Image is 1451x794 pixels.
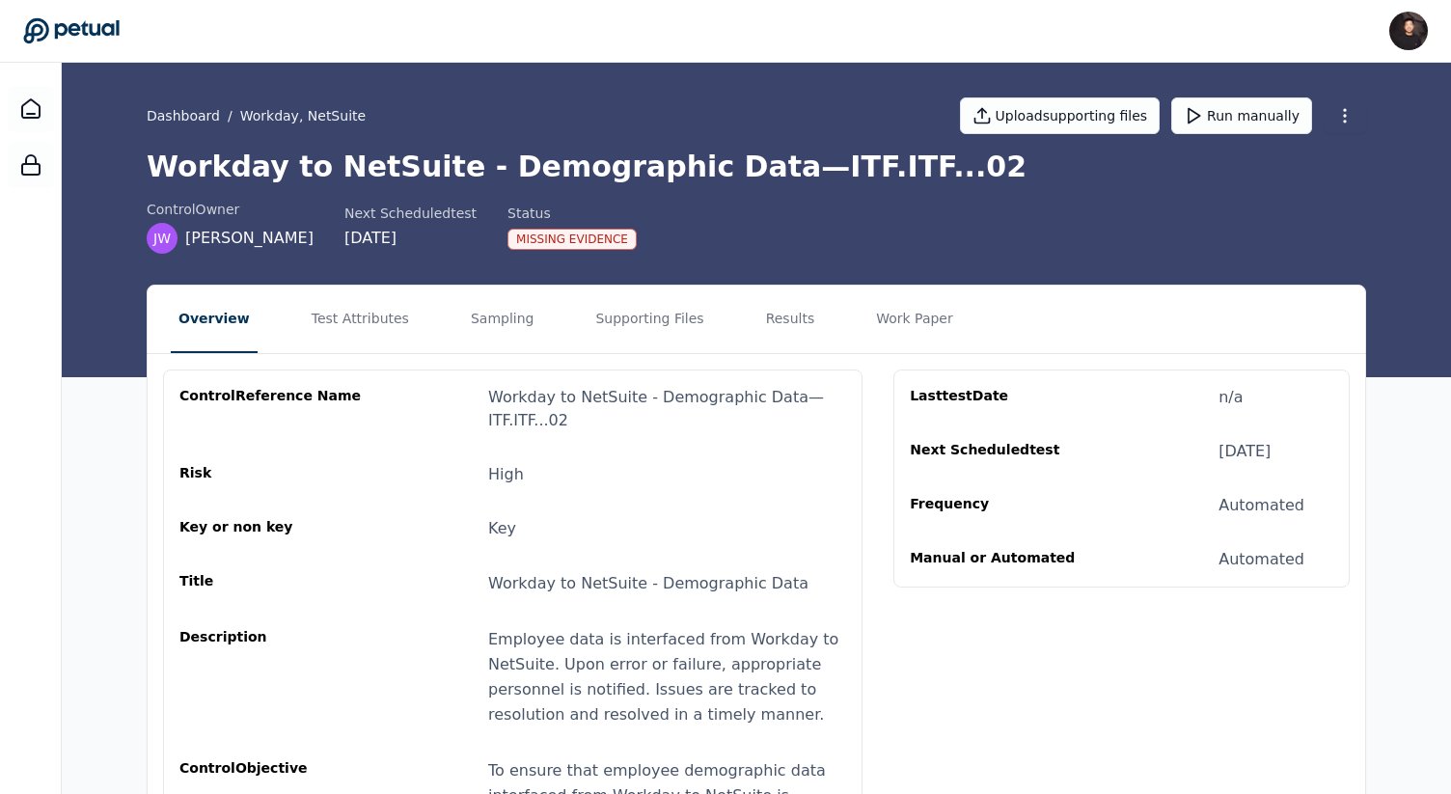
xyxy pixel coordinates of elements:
[1218,386,1243,409] div: n/a
[758,286,823,353] button: Results
[1389,12,1428,50] img: James Lee
[1171,97,1312,134] button: Run manually
[1218,494,1304,517] div: Automated
[179,386,365,432] div: control Reference Name
[488,627,846,727] div: Employee data is interfaced from Workday to NetSuite. Upon error or failure, appropriate personne...
[153,229,171,248] span: JW
[488,574,808,592] span: Workday to NetSuite - Demographic Data
[147,106,220,125] a: Dashboard
[23,17,120,44] a: Go to Dashboard
[910,386,1095,409] div: Last test Date
[507,229,637,250] div: Missing Evidence
[868,286,961,353] button: Work Paper
[147,200,314,219] div: control Owner
[960,97,1161,134] button: Uploadsupporting files
[910,494,1095,517] div: Frequency
[910,548,1095,571] div: Manual or Automated
[463,286,542,353] button: Sampling
[179,517,365,540] div: Key or non key
[507,204,637,223] div: Status
[344,204,477,223] div: Next Scheduled test
[488,386,846,432] div: Workday to NetSuite - Demographic Data — ITF.ITF...02
[185,227,314,250] span: [PERSON_NAME]
[8,86,54,132] a: Dashboard
[179,571,365,596] div: Title
[171,286,258,353] button: Overview
[1218,548,1304,571] div: Automated
[8,142,54,188] a: SOC
[147,150,1366,184] h1: Workday to NetSuite - Demographic Data — ITF.ITF...02
[488,517,516,540] div: Key
[910,440,1095,463] div: Next Scheduled test
[588,286,711,353] button: Supporting Files
[147,106,366,125] div: /
[179,463,365,486] div: Risk
[179,627,365,727] div: Description
[148,286,1365,353] nav: Tabs
[304,286,417,353] button: Test Attributes
[1218,440,1271,463] div: [DATE]
[488,463,524,486] div: High
[344,227,477,250] div: [DATE]
[240,106,366,125] button: Workday, NetSuite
